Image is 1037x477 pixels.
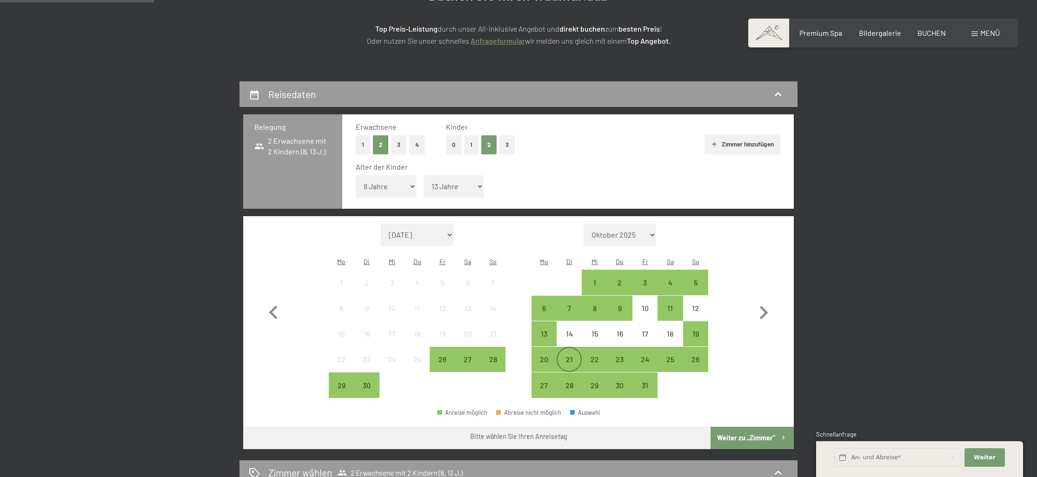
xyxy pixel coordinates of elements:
abbr: Donnerstag [413,258,421,265]
div: Wed Oct 01 2025 [582,270,607,295]
div: Anreise möglich [455,347,480,372]
div: Anreise möglich [437,410,487,416]
div: Anreise nicht möglich [455,270,480,295]
div: 26 [684,356,707,379]
div: 3 [633,279,657,302]
div: 17 [380,330,404,353]
strong: Top Preis-Leistung [375,24,438,33]
div: Sun Oct 26 2025 [683,347,708,372]
span: Bildergalerie [859,28,901,37]
div: Anreise möglich [582,372,607,397]
div: Thu Oct 02 2025 [607,270,632,295]
div: 5 [431,279,454,302]
strong: Top Angebot. [627,36,671,45]
div: Thu Oct 23 2025 [607,347,632,372]
div: 12 [684,305,707,328]
div: Fri Oct 24 2025 [632,347,658,372]
div: Wed Oct 29 2025 [582,372,607,397]
div: Thu Oct 09 2025 [607,296,632,321]
div: Anreise möglich [632,270,658,295]
abbr: Mittwoch [389,258,395,265]
div: Tue Sep 09 2025 [354,296,379,321]
div: Anreise möglich [532,347,557,372]
div: Mon Sep 22 2025 [329,347,354,372]
div: Anreise möglich [658,347,683,372]
div: 27 [456,356,479,379]
div: 22 [330,356,353,379]
div: 24 [633,356,657,379]
div: 22 [583,356,606,379]
div: 24 [380,356,404,379]
div: Anreise möglich [683,347,708,372]
div: 25 [658,356,682,379]
div: Anreise nicht möglich [379,296,405,321]
div: Wed Sep 24 2025 [379,347,405,372]
div: 9 [608,305,632,328]
div: Sat Oct 18 2025 [658,321,683,346]
div: 5 [684,279,707,302]
div: Anreise möglich [607,270,632,295]
div: 21 [481,330,505,353]
div: Anreise nicht möglich [632,321,658,346]
div: Anreise möglich [329,372,354,397]
div: Anreise nicht möglich [480,296,505,321]
div: Anreise nicht möglich [354,296,379,321]
div: Mon Oct 13 2025 [532,321,557,346]
div: Mon Sep 01 2025 [329,270,354,295]
span: Menü [980,28,1000,37]
button: Zimmer hinzufügen [705,134,780,154]
div: Tue Sep 23 2025 [354,347,379,372]
button: 3 [499,135,515,154]
span: 2 Erwachsene mit 2 Kindern (8, 13 J.) [254,136,331,157]
div: 25 [405,356,429,379]
div: Wed Oct 15 2025 [582,321,607,346]
button: Nächster Monat [750,224,777,398]
div: Tue Oct 28 2025 [557,372,582,397]
div: Auswahl [570,410,600,416]
div: Alter der Kinder [356,162,773,172]
div: Anreise möglich [632,347,658,372]
button: Vorheriger Monat [260,224,287,398]
abbr: Sonntag [489,258,497,265]
div: Sat Oct 11 2025 [658,296,683,321]
div: 15 [583,330,606,353]
abbr: Freitag [439,258,445,265]
abbr: Montag [337,258,346,265]
div: 18 [658,330,682,353]
button: 2 [481,135,497,154]
div: Anreise nicht möglich [607,321,632,346]
div: Sun Oct 19 2025 [683,321,708,346]
div: 17 [633,330,657,353]
div: Anreise nicht möglich [658,321,683,346]
div: Tue Sep 02 2025 [354,270,379,295]
div: 19 [684,330,707,353]
div: 6 [456,279,479,302]
div: Sun Sep 07 2025 [480,270,505,295]
div: 30 [355,382,378,405]
div: Sat Sep 06 2025 [455,270,480,295]
abbr: Donnerstag [616,258,624,265]
abbr: Mittwoch [592,258,598,265]
div: Anreise möglich [430,347,455,372]
span: Schnellanfrage [816,431,857,438]
a: Premium Spa [799,28,842,37]
div: 10 [380,305,404,328]
div: Wed Sep 10 2025 [379,296,405,321]
div: Fri Oct 31 2025 [632,372,658,397]
div: Anreise möglich [582,270,607,295]
div: 23 [608,356,632,379]
span: Erwachsene [356,122,397,131]
div: Thu Sep 18 2025 [405,321,430,346]
div: 14 [481,305,505,328]
div: Sun Sep 28 2025 [480,347,505,372]
div: 3 [380,279,404,302]
div: Anreise möglich [658,270,683,295]
div: Anreise nicht möglich [557,321,582,346]
div: 1 [330,279,353,302]
div: 16 [608,330,632,353]
div: Sun Oct 12 2025 [683,296,708,321]
div: 20 [532,356,556,379]
div: 8 [330,305,353,328]
div: Anreise möglich [532,372,557,397]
